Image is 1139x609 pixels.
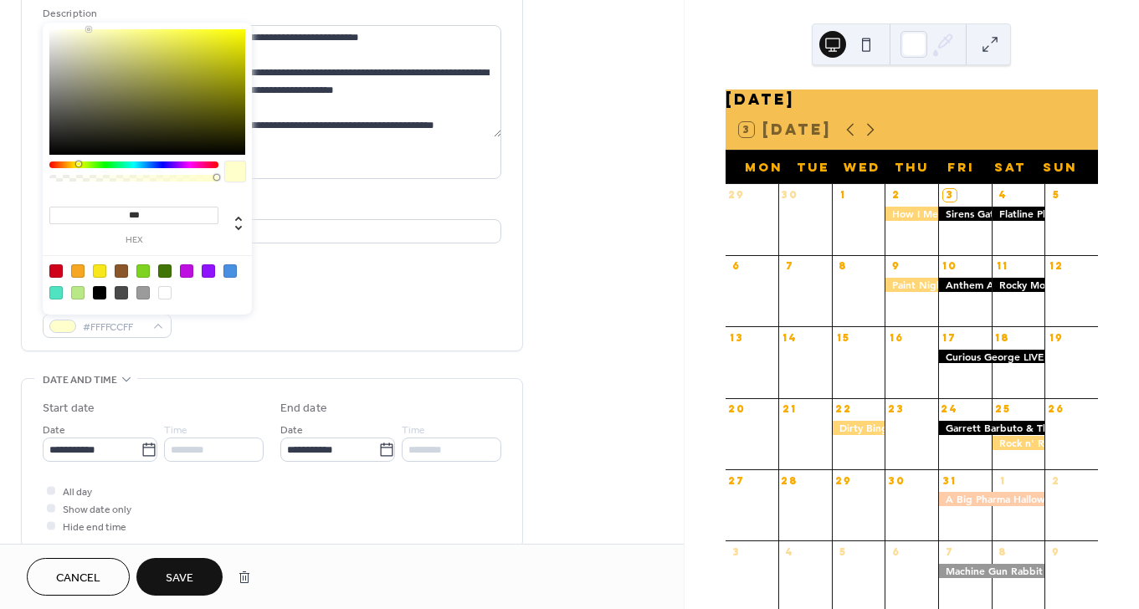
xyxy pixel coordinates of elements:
div: Anthem Avenue LIVE at The Trop! [938,278,992,292]
div: Fri [936,151,986,184]
div: 23 [890,403,902,416]
div: 8 [997,545,1009,558]
div: 16 [890,331,902,344]
div: 17 [943,331,956,344]
span: Time [164,422,187,439]
div: #8B572A [115,264,128,278]
div: 2 [890,189,902,202]
div: 14 [783,331,796,344]
div: 26 [1049,403,1062,416]
div: #B8E986 [71,286,85,299]
div: 1 [997,474,1009,487]
div: #4A4A4A [115,286,128,299]
span: Date [43,422,65,439]
div: Curious George LIVE at The Trop! [938,350,1044,364]
div: Flatline Phoenix LIVE at The Trop! [992,207,1045,221]
div: #FFFFFF [158,286,172,299]
div: Garrett Barbuto & The Hot Pursuit LIVE at The Trop! [938,421,1044,435]
div: Rocky Mountain Fever LIVE at The Trop! [992,278,1045,292]
div: 5 [837,545,849,558]
div: Paint Night at The Trop! [885,278,938,292]
div: Start date [43,400,95,417]
div: 3 [731,545,743,558]
div: 7 [783,260,796,273]
div: 7 [943,545,956,558]
div: 9 [890,260,902,273]
div: 13 [731,331,743,344]
div: 5 [1049,189,1062,202]
div: #50E3C2 [49,286,63,299]
span: Time [402,422,425,439]
div: Thu [887,151,936,184]
div: Description [43,5,498,23]
div: 20 [731,403,743,416]
span: All day [63,484,92,501]
div: #4A90E2 [223,264,237,278]
div: 29 [837,474,849,487]
div: Sirens Gate Band LIVE at The Trop! [938,207,992,221]
label: hex [49,236,218,245]
div: How I Met Your Mother Trivia at The Trop! [885,207,938,221]
div: 25 [997,403,1009,416]
div: A Big Pharma Halloween Party at The Trop! [938,492,1044,506]
div: #7ED321 [136,264,150,278]
div: 29 [731,189,743,202]
div: 4 [783,545,796,558]
div: #9013FE [202,264,215,278]
div: 9 [1049,545,1062,558]
div: 2 [1049,474,1062,487]
span: Save [166,570,193,587]
div: Rock n' Roll Drag Brunch! [992,436,1045,450]
span: Date and time [43,371,117,389]
div: Dirty Bingo Hosted by Patti & John! [832,421,885,435]
div: 15 [837,331,849,344]
div: #F5A623 [71,264,85,278]
div: 6 [731,260,743,273]
div: 22 [837,403,849,416]
div: 11 [997,260,1009,273]
div: 19 [1049,331,1062,344]
div: 12 [1049,260,1062,273]
div: 31 [943,474,956,487]
div: #000000 [93,286,106,299]
div: 27 [731,474,743,487]
span: Cancel [56,570,100,587]
button: Cancel [27,558,130,596]
button: Save [136,558,223,596]
span: Date [280,422,303,439]
span: Show date only [63,501,131,519]
div: Sun [1035,151,1085,184]
span: Hide end time [63,519,126,536]
div: Location [43,199,498,217]
div: [DATE] [726,90,1098,110]
div: #F8E71C [93,264,106,278]
span: #FFFFCCFF [83,319,145,336]
div: #BD10E0 [180,264,193,278]
div: Machine Gun Rabbit LIVE at The Trop! [938,564,1044,578]
div: 10 [943,260,956,273]
div: #9B9B9B [136,286,150,299]
div: Sat [986,151,1035,184]
div: 18 [997,331,1009,344]
div: Tue [788,151,838,184]
div: 24 [943,403,956,416]
div: #417505 [158,264,172,278]
div: 4 [997,189,1009,202]
div: Mon [739,151,788,184]
div: 8 [837,260,849,273]
div: 28 [783,474,796,487]
div: End date [280,400,327,417]
div: Wed [838,151,887,184]
div: #D0021B [49,264,63,278]
div: 30 [783,189,796,202]
div: 3 [943,189,956,202]
div: 1 [837,189,849,202]
div: 6 [890,545,902,558]
div: 30 [890,474,902,487]
div: 21 [783,403,796,416]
